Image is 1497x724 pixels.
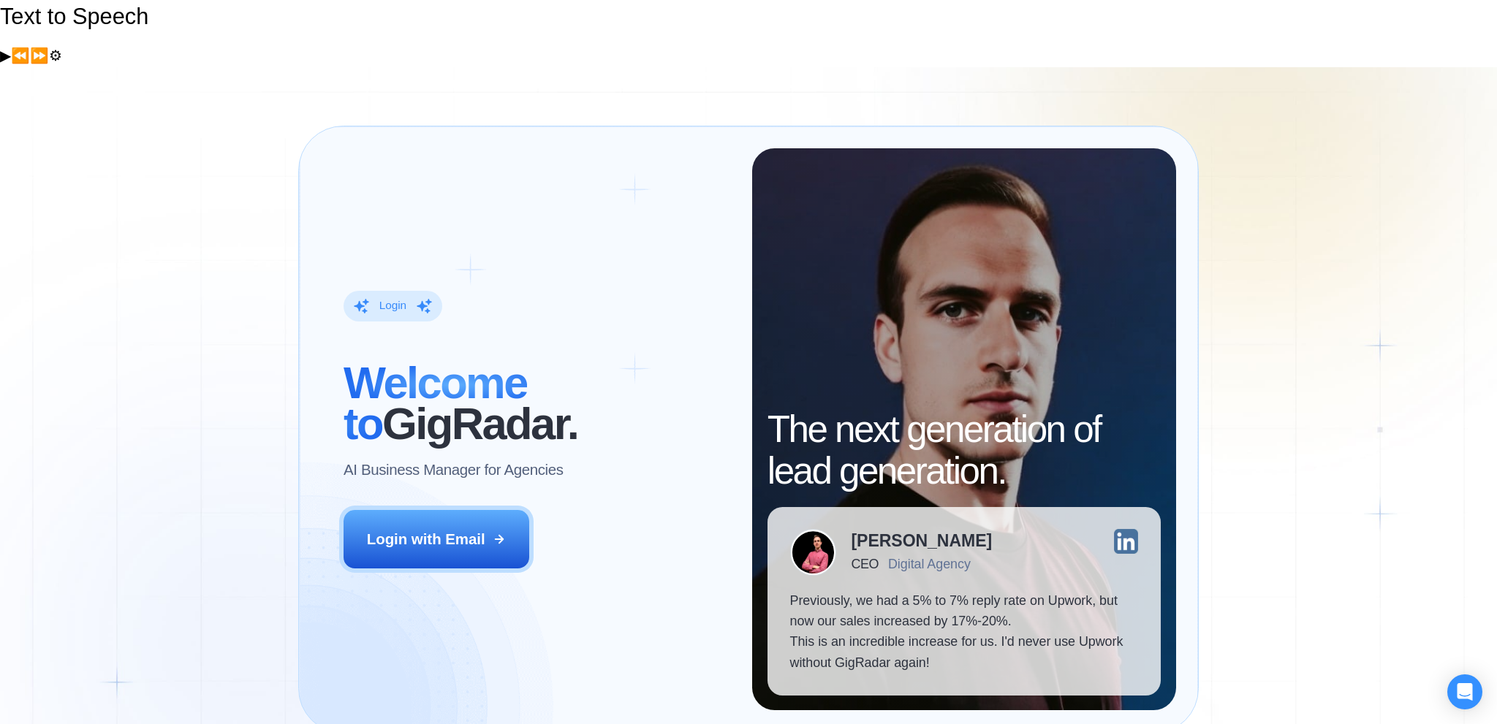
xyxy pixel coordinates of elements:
p: Previously, we had a 5% to 7% reply rate on Upwork, but now our sales increased by 17%-20%. This ... [790,590,1139,673]
button: Login with Email [344,510,528,568]
span: Welcome to [344,357,527,449]
button: Previous [11,45,30,67]
div: Login [379,298,406,313]
h2: ‍ GigRadar. [344,362,730,445]
h2: The next generation of lead generation. [768,409,1161,492]
div: CEO [851,557,879,571]
div: Login with Email [367,529,485,549]
div: [PERSON_NAME] [851,533,992,549]
div: Digital Agency [888,557,971,571]
div: Open Intercom Messenger [1447,674,1482,709]
p: AI Business Manager for Agencies [344,460,563,480]
button: Settings [49,45,62,67]
button: Forward [30,45,49,67]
